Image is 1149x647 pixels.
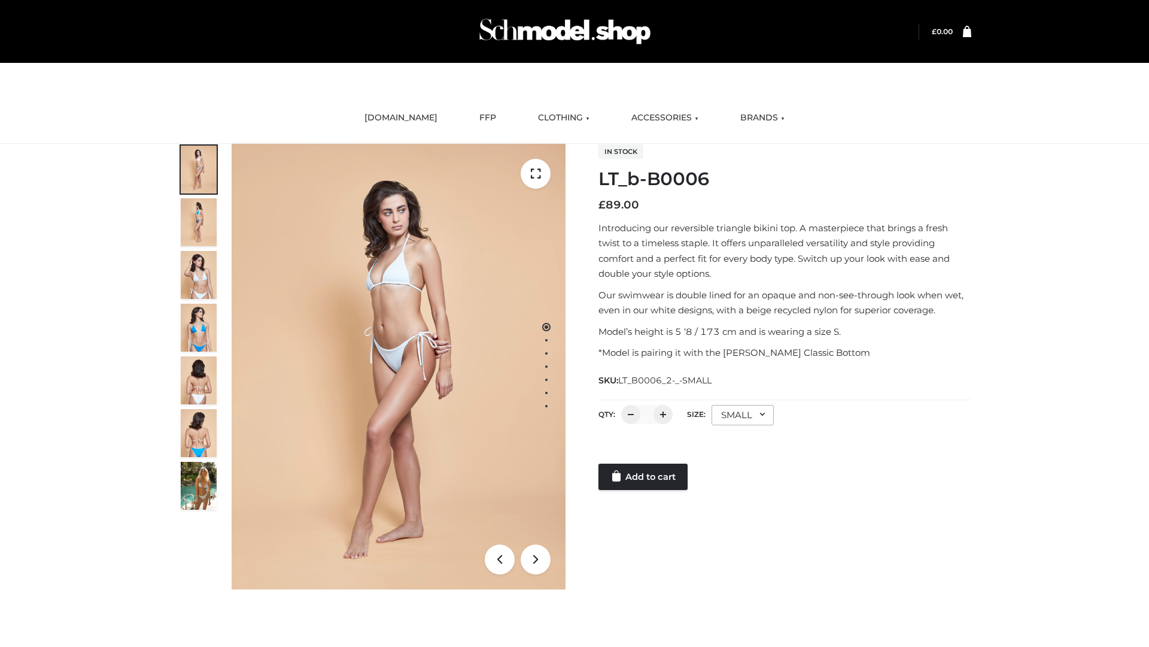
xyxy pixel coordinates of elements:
[731,105,794,131] a: BRANDS
[598,198,639,211] bdi: 89.00
[932,27,953,36] a: £0.00
[598,144,643,159] span: In stock
[712,405,774,425] div: SMALL
[598,373,713,388] span: SKU:
[598,464,688,490] a: Add to cart
[181,356,217,404] img: ArielClassicBikiniTop_CloudNine_AzureSky_OW114ECO_7-scaled.jpg
[598,345,971,361] p: *Model is pairing it with the [PERSON_NAME] Classic Bottom
[181,251,217,299] img: ArielClassicBikiniTop_CloudNine_AzureSky_OW114ECO_3-scaled.jpg
[598,410,615,419] label: QTY:
[598,198,606,211] span: £
[181,462,217,510] img: Arieltop_CloudNine_AzureSky2.jpg
[687,410,706,419] label: Size:
[181,304,217,352] img: ArielClassicBikiniTop_CloudNine_AzureSky_OW114ECO_4-scaled.jpg
[355,105,446,131] a: [DOMAIN_NAME]
[598,168,971,190] h1: LT_b-B0006
[598,220,971,282] p: Introducing our reversible triangle bikini top. A masterpiece that brings a fresh twist to a time...
[622,105,707,131] a: ACCESSORIES
[181,198,217,246] img: ArielClassicBikiniTop_CloudNine_AzureSky_OW114ECO_2-scaled.jpg
[181,146,217,194] img: ArielClassicBikiniTop_CloudNine_AzureSky_OW114ECO_1-scaled.jpg
[475,8,655,55] img: Schmodel Admin 964
[470,105,505,131] a: FFP
[598,288,971,318] p: Our swimwear is double lined for an opaque and non-see-through look when wet, even in our white d...
[232,144,566,589] img: ArielClassicBikiniTop_CloudNine_AzureSky_OW114ECO_1
[181,409,217,457] img: ArielClassicBikiniTop_CloudNine_AzureSky_OW114ECO_8-scaled.jpg
[932,27,953,36] bdi: 0.00
[932,27,937,36] span: £
[618,375,712,386] span: LT_B0006_2-_-SMALL
[529,105,598,131] a: CLOTHING
[598,324,971,340] p: Model’s height is 5 ‘8 / 173 cm and is wearing a size S.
